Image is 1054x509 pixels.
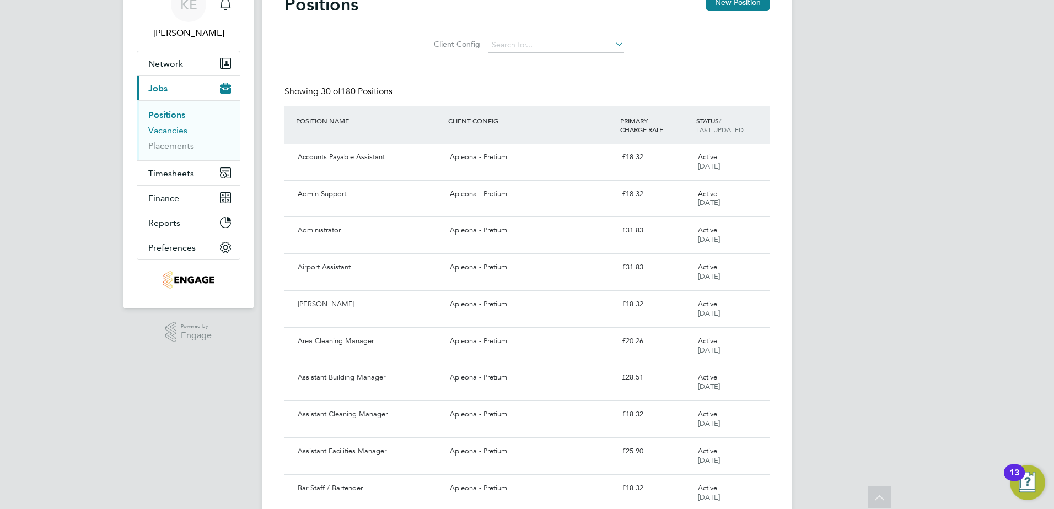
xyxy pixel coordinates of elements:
div: CLIENT CONFIG [445,111,617,131]
div: Assistant Facilities Manager [293,442,445,461]
div: Apleona - Pretium [445,295,617,313]
div: Bar Staff / Bartender [293,479,445,497]
button: Network [137,51,240,75]
div: £18.32 [617,405,693,424]
span: [DATE] [698,198,720,207]
span: Preferences [148,242,196,253]
span: [DATE] [698,235,720,244]
div: £28.51 [617,369,693,387]
span: Active [698,336,717,345]
div: Apleona - Pretium [445,185,617,203]
div: Assistant Cleaning Manager [293,405,445,424]
div: £18.32 [617,479,693,497]
span: [DATE] [698,456,720,465]
div: [PERSON_NAME] [293,295,445,313]
a: Powered byEngage [165,322,212,343]
button: Open Resource Center, 13 new notifications [1010,465,1045,500]
div: Airport Assistant [293,258,445,277]
div: STATUS [693,111,770,139]
span: Active [698,409,717,419]
div: £20.26 [617,332,693,350]
div: Apleona - Pretium [445,148,617,166]
span: Engage [181,331,212,340]
img: modedge-logo-retina.png [163,271,214,289]
span: Jobs [148,83,168,94]
div: Apleona - Pretium [445,405,617,424]
div: £18.32 [617,295,693,313]
span: 30 of [321,86,341,97]
button: Jobs [137,76,240,100]
a: Placements [148,140,194,151]
button: Reports [137,210,240,235]
button: Timesheets [137,161,240,185]
div: Apleona - Pretium [445,258,617,277]
span: [DATE] [698,161,720,171]
div: £25.90 [617,442,693,461]
div: £31.83 [617,258,693,277]
span: Active [698,225,717,235]
span: Active [698,372,717,382]
a: Go to home page [137,271,240,289]
span: Active [698,189,717,198]
div: £18.32 [617,148,693,166]
span: Network [148,58,183,69]
button: Preferences [137,235,240,259]
span: [DATE] [698,308,720,318]
div: Administrator [293,221,445,240]
span: [DATE] [698,272,720,281]
a: Vacancies [148,125,187,136]
span: Powered by [181,322,212,331]
div: Apleona - Pretium [445,221,617,240]
span: LAST UPDATED [696,125,744,134]
span: [DATE] [698,382,720,391]
span: 180 Positions [321,86,392,97]
span: Active [698,483,717,492]
div: PRIMARY CHARGE RATE [617,111,693,139]
div: Jobs [137,100,240,160]
div: Accounts Payable Assistant [293,148,445,166]
input: Search for... [488,37,624,53]
span: Timesheets [148,168,194,178]
div: Apleona - Pretium [445,479,617,497]
span: Active [698,446,717,456]
span: Active [698,299,717,308]
div: Apleona - Pretium [445,442,617,461]
div: Apleona - Pretium [445,369,617,387]
div: Admin Support [293,185,445,203]
label: Client Config [431,39,480,49]
div: Assistant Building Manager [293,369,445,387]
button: Finance [137,186,240,210]
div: £31.83 [617,221,693,240]
span: [DATE] [698,419,720,428]
span: / [719,116,721,125]
div: POSITION NAME [293,111,445,131]
div: 13 [1009,473,1019,487]
div: Area Cleaning Manager [293,332,445,350]
span: Active [698,152,717,161]
div: Showing [284,86,395,98]
span: Kieran Edwards [137,26,240,40]
span: [DATE] [698,492,720,502]
span: Reports [148,218,180,228]
span: Active [698,262,717,272]
a: Positions [148,110,185,120]
div: £18.32 [617,185,693,203]
span: Finance [148,193,179,203]
span: [DATE] [698,345,720,355]
div: Apleona - Pretium [445,332,617,350]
